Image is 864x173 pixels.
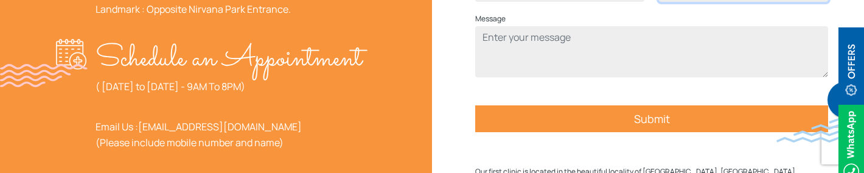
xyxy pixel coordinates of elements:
p: Schedule an Appointment [96,39,362,79]
input: Submit [475,105,828,132]
img: appointment-w [56,39,96,69]
img: bluewave [776,118,864,143]
p: Email Us : (Please include mobile number and name) [96,119,362,150]
img: offerBt [838,28,864,109]
a: Whatsappicon [838,138,864,151]
p: ( [DATE] to [DATE] - 9AM To 8PM) [96,79,362,94]
label: Message [475,12,506,26]
a: [EMAIL_ADDRESS][DOMAIN_NAME] [138,120,302,133]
